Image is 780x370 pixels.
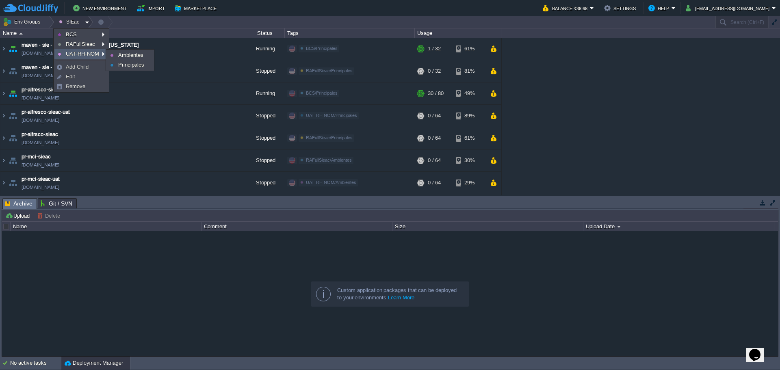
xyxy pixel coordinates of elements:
[0,60,7,82] img: AMDAwAAAACH5BAEAAAAALAAAAAABAAEAAAICRAEAOw==
[337,287,462,301] div: Custom application packages that can be deployed to your environments.
[118,52,143,58] span: Ambientes
[244,38,285,60] div: Running
[66,31,77,37] span: BCS
[55,30,108,39] a: BCS
[456,172,483,194] div: 29%
[584,222,774,231] div: Upload Date
[66,64,89,70] span: Add Child
[428,82,444,104] div: 30 / 80
[22,183,59,191] a: [DOMAIN_NAME]
[244,60,285,82] div: Stopped
[22,153,51,161] a: pr-mci-sieac
[55,82,108,91] a: Remove
[428,172,441,194] div: 0 / 64
[543,3,590,13] button: Balance ₹38.68
[306,91,338,95] span: BCS/Principales
[22,63,75,71] a: maven - sie - ra full sie
[306,46,338,51] span: BCS/Principales
[244,194,285,216] div: Stopped
[428,105,441,127] div: 0 / 64
[648,3,672,13] button: Help
[244,105,285,127] div: Stopped
[244,82,285,104] div: Running
[306,135,353,140] span: RAFullSieac/Principales
[686,3,772,13] button: [EMAIL_ADDRESS][DOMAIN_NAME]
[118,62,144,68] span: Principales
[428,60,441,82] div: 0 / 32
[55,40,108,49] a: RAFullSieac
[66,74,75,80] span: Edit
[3,3,58,13] img: CloudJiffy
[428,149,441,171] div: 0 / 64
[3,16,43,28] button: Env Groups
[22,41,139,49] a: maven - sie - [GEOGRAPHIC_DATA][US_STATE]
[66,41,95,47] span: RAFullSieac
[0,38,7,60] img: AMDAwAAAACH5BAEAAAAALAAAAAABAAEAAAICRAEAOw==
[7,105,19,127] img: AMDAwAAAACH5BAEAAAAALAAAAAABAAEAAAICRAEAOw==
[456,149,483,171] div: 30%
[55,72,108,81] a: Edit
[746,338,772,362] iframe: chat widget
[0,82,7,104] img: AMDAwAAAACH5BAEAAAAALAAAAAABAAEAAAICRAEAOw==
[37,212,63,219] button: Delete
[22,94,59,102] span: [DOMAIN_NAME]
[244,127,285,149] div: Stopped
[456,194,483,216] div: 31%
[137,3,167,13] button: Import
[393,222,583,231] div: Size
[7,194,19,216] img: AMDAwAAAACH5BAEAAAAALAAAAAABAAEAAAICRAEAOw==
[22,130,58,138] a: pr-alfrsco-sieac
[7,127,19,149] img: AMDAwAAAACH5BAEAAAAALAAAAAABAAEAAAICRAEAOw==
[22,49,59,57] span: [DOMAIN_NAME]
[22,71,59,80] span: [DOMAIN_NAME]
[428,194,441,216] div: 0 / 64
[306,68,353,73] span: RAFullSieac/Principales
[55,50,108,58] a: UAT-RH-NOM
[7,172,19,194] img: AMDAwAAAACH5BAEAAAAALAAAAAABAAEAAAICRAEAOw==
[19,32,23,35] img: AMDAwAAAACH5BAEAAAAALAAAAAABAAEAAAICRAEAOw==
[306,158,352,162] span: RAFullSieac/Ambientes
[456,60,483,82] div: 81%
[41,199,72,208] span: Git / SVN
[73,3,129,13] button: New Environment
[202,222,392,231] div: Comment
[22,138,59,147] span: [DOMAIN_NAME]
[5,199,32,209] span: Archive
[415,28,501,38] div: Usage
[22,116,59,124] span: [DOMAIN_NAME]
[22,86,71,94] a: pr-alfresco-sieac-bcs
[0,127,7,149] img: AMDAwAAAACH5BAEAAAAALAAAAAABAAEAAAICRAEAOw==
[428,127,441,149] div: 0 / 64
[7,149,19,171] img: AMDAwAAAACH5BAEAAAAALAAAAAABAAEAAAICRAEAOw==
[175,3,219,13] button: Marketplace
[66,83,85,89] span: Remove
[11,222,201,231] div: Name
[7,82,19,104] img: AMDAwAAAACH5BAEAAAAALAAAAAABAAEAAAICRAEAOw==
[65,359,123,367] button: Deployment Manager
[0,172,7,194] img: AMDAwAAAACH5BAEAAAAALAAAAAABAAEAAAICRAEAOw==
[107,51,153,60] a: Ambientes
[5,212,32,219] button: Upload
[7,38,19,60] img: AMDAwAAAACH5BAEAAAAALAAAAAABAAEAAAICRAEAOw==
[388,294,414,301] a: Learn More
[306,180,356,185] span: UAT-RH-NOM/Ambientes
[55,63,108,71] a: Add Child
[22,161,59,169] a: [DOMAIN_NAME]
[10,357,61,370] div: No active tasks
[59,16,82,28] button: SIEac
[0,194,7,216] img: AMDAwAAAACH5BAEAAAAALAAAAAABAAEAAAICRAEAOw==
[0,105,7,127] img: AMDAwAAAACH5BAEAAAAALAAAAAABAAEAAAICRAEAOw==
[456,105,483,127] div: 89%
[7,60,19,82] img: AMDAwAAAACH5BAEAAAAALAAAAAABAAEAAAICRAEAOw==
[0,149,7,171] img: AMDAwAAAACH5BAEAAAAALAAAAAABAAEAAAICRAEAOw==
[428,38,441,60] div: 1 / 32
[456,82,483,104] div: 49%
[22,108,70,116] a: pr-alfresco-sieac-uat
[22,175,60,183] a: pr-mci-sieac-uat
[245,28,284,38] div: Status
